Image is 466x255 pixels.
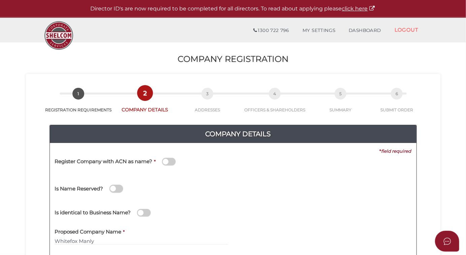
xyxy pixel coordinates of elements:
a: MY SETTINGS [296,24,342,37]
h4: Register Company with ACN as name? [55,159,153,165]
a: 1300 722 796 [247,24,296,37]
h4: Company Details [55,129,422,139]
h4: Proposed Company Name [55,229,122,235]
a: LOGOUT [388,23,425,37]
a: 1REGISTRATION REQUIREMENTS [43,95,114,113]
p: Director ID's are now required to be completed for all directors. To read about applying please [17,5,449,13]
a: 6SUBMIT ORDER [370,95,424,113]
span: 4 [269,88,281,100]
span: 6 [391,88,403,100]
span: 1 [72,88,84,100]
a: 3ADDRESSES [176,95,239,113]
a: 4OFFICERS & SHAREHOLDERS [239,95,311,113]
span: 5 [335,88,346,100]
a: 5SUMMARY [311,95,370,113]
img: Logo [41,18,76,53]
h4: Is Name Reserved? [55,186,103,192]
a: 2COMPANY DETAILS [114,95,176,113]
h4: Is identical to Business Name? [55,210,131,216]
span: 3 [201,88,213,100]
button: Open asap [435,231,459,252]
a: DASHBOARD [342,24,388,37]
a: click here [342,5,376,12]
i: field required [381,148,411,154]
span: 2 [139,87,151,99]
